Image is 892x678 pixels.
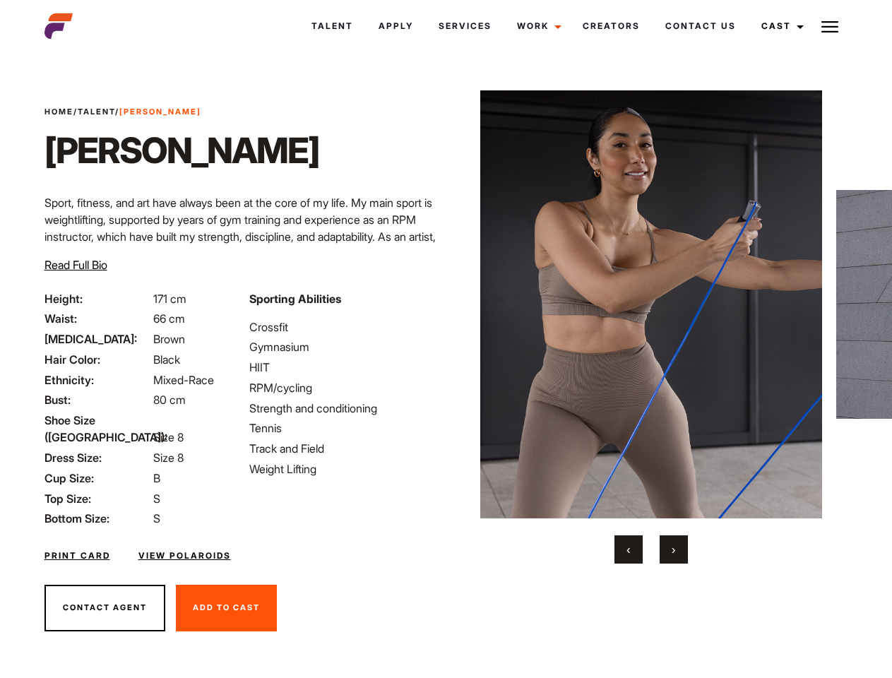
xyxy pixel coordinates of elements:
a: Work [504,7,570,45]
h1: [PERSON_NAME] [44,129,319,172]
li: RPM/cycling [249,379,437,396]
span: Top Size: [44,490,150,507]
a: Cast [749,7,812,45]
span: Ethnicity: [44,371,150,388]
span: Cup Size: [44,470,150,487]
span: Size 8 [153,430,184,444]
a: Creators [570,7,653,45]
span: Previous [626,542,630,557]
img: cropped-aefm-brand-fav-22-square.png [44,12,73,40]
span: 171 cm [153,292,186,306]
span: Bottom Size: [44,510,150,527]
span: Next [672,542,675,557]
li: Tennis [249,420,437,436]
li: Strength and conditioning [249,400,437,417]
span: Hair Color: [44,351,150,368]
p: Sport, fitness, and art have always been at the core of my life. My main sport is weightlifting, ... [44,194,438,279]
a: Talent [299,7,366,45]
span: Read Full Bio [44,258,107,272]
span: / / [44,106,201,118]
span: B [153,471,160,485]
span: Black [153,352,180,367]
a: Home [44,107,73,117]
a: Apply [366,7,426,45]
a: View Polaroids [138,549,231,562]
li: Track and Field [249,440,437,457]
button: Contact Agent [44,585,165,631]
span: Bust: [44,391,150,408]
span: Shoe Size ([GEOGRAPHIC_DATA]): [44,412,150,446]
strong: [PERSON_NAME] [119,107,201,117]
li: Weight Lifting [249,460,437,477]
span: Height: [44,290,150,307]
img: Burger icon [821,18,838,35]
span: Brown [153,332,185,346]
button: Read Full Bio [44,256,107,273]
a: Talent [78,107,115,117]
span: Size 8 [153,451,184,465]
span: Mixed-Race [153,373,214,387]
span: S [153,511,160,525]
button: Add To Cast [176,585,277,631]
li: Gymnasium [249,338,437,355]
li: Crossfit [249,319,437,335]
span: Dress Size: [44,449,150,466]
a: Print Card [44,549,110,562]
span: S [153,492,160,506]
a: Contact Us [653,7,749,45]
span: Add To Cast [193,602,260,612]
li: HIIT [249,359,437,376]
span: 80 cm [153,393,186,407]
a: Services [426,7,504,45]
strong: Sporting Abilities [249,292,341,306]
span: [MEDICAL_DATA]: [44,331,150,347]
span: 66 cm [153,311,185,326]
span: Waist: [44,310,150,327]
